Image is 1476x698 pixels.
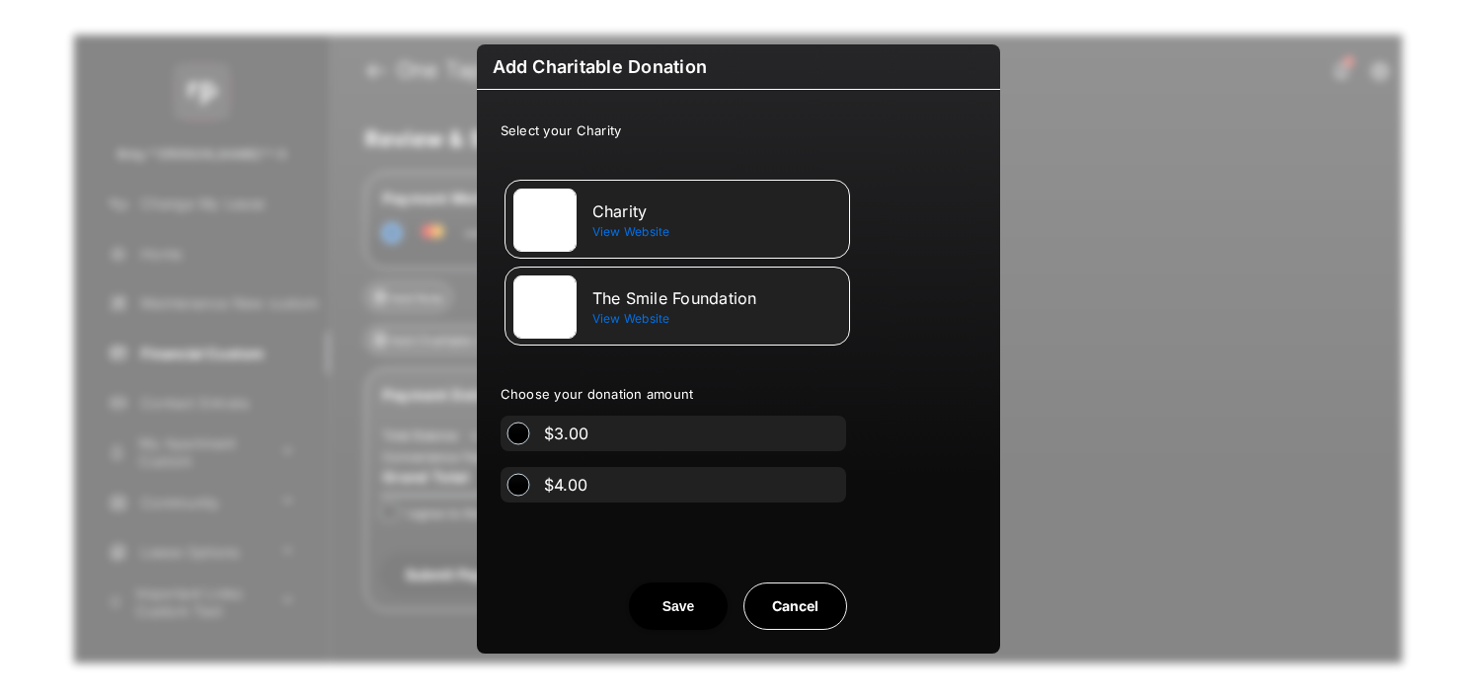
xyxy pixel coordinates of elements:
[513,275,577,339] img: 60a4e704de28d0.46954840569.jpg
[477,44,1000,90] h2: Add Charitable Donation
[544,475,588,495] label: $4.00
[544,424,589,443] label: $3.00
[592,202,841,220] div: Charity
[592,224,670,239] span: View Website
[501,122,622,138] span: Select your Charity
[629,582,728,630] button: Save
[592,289,841,307] div: The Smile Foundation
[501,386,694,402] span: Choose your donation amount
[592,311,670,326] span: View Website
[743,582,847,630] button: Cancel
[513,189,577,252] img: 6166e316ccff43.52484057208.jpg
